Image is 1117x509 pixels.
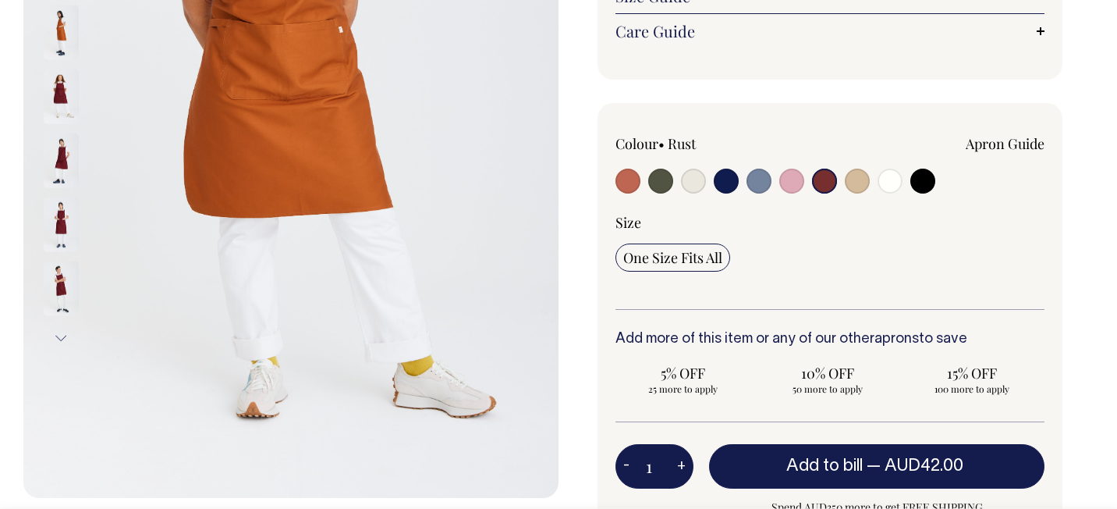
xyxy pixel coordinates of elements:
[44,262,79,316] img: burgundy
[623,364,743,383] span: 5% OFF
[615,244,730,272] input: One Size Fits All
[49,321,73,356] button: Next
[905,359,1040,400] input: 15% OFF 100 more to apply
[709,444,1044,488] button: Add to bill —AUD42.00
[760,359,895,400] input: 10% OFF 50 more to apply
[615,359,750,400] input: 5% OFF 25 more to apply
[615,134,787,153] div: Colour
[44,69,79,124] img: burgundy
[44,198,79,252] img: burgundy
[867,458,967,474] span: —
[615,451,637,482] button: -
[966,134,1044,153] a: Apron Guide
[658,134,665,153] span: •
[786,458,863,474] span: Add to bill
[623,383,743,395] span: 25 more to apply
[913,364,1032,383] span: 15% OFF
[615,332,1044,347] h6: Add more of this item or any of our other to save
[768,383,887,395] span: 50 more to apply
[913,383,1032,395] span: 100 more to apply
[615,22,1044,41] a: Care Guide
[615,213,1044,232] div: Size
[44,133,79,188] img: burgundy
[44,5,79,60] img: rust
[623,248,722,267] span: One Size Fits All
[885,458,963,474] span: AUD42.00
[874,333,919,346] a: aprons
[668,134,696,153] label: Rust
[768,364,887,383] span: 10% OFF
[669,451,693,482] button: +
